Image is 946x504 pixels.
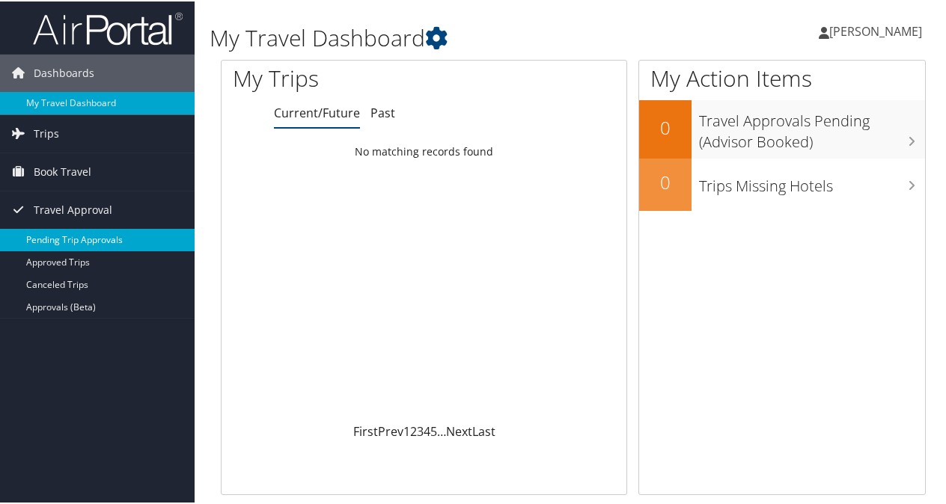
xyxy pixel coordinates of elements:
a: First [353,422,378,438]
img: airportal-logo.png [33,10,183,45]
a: 0Travel Approvals Pending (Advisor Booked) [639,99,925,156]
a: 5 [430,422,437,438]
h3: Travel Approvals Pending (Advisor Booked) [699,102,925,151]
h1: My Trips [233,61,447,93]
span: … [437,422,446,438]
a: Current/Future [274,103,360,120]
a: Prev [378,422,403,438]
span: Travel Approval [34,190,112,227]
span: [PERSON_NAME] [829,22,922,38]
a: 3 [417,422,424,438]
a: Next [446,422,472,438]
a: 4 [424,422,430,438]
a: 0Trips Missing Hotels [639,157,925,209]
td: No matching records found [222,137,626,164]
h1: My Action Items [639,61,925,93]
h3: Trips Missing Hotels [699,167,925,195]
h2: 0 [639,168,692,194]
a: Past [370,103,395,120]
a: 1 [403,422,410,438]
span: Trips [34,114,59,151]
a: [PERSON_NAME] [819,7,937,52]
h1: My Travel Dashboard [210,21,695,52]
span: Dashboards [34,53,94,90]
a: 2 [410,422,417,438]
a: Last [472,422,495,438]
h2: 0 [639,114,692,139]
span: Book Travel [34,152,91,189]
